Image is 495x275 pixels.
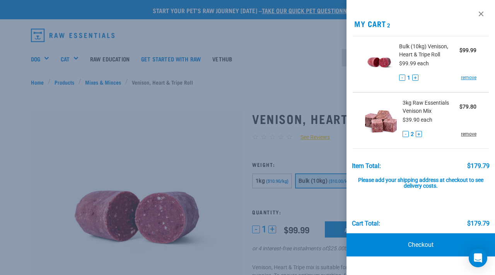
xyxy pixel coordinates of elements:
button: - [403,131,409,137]
span: Bulk (10kg) Venison, Heart & Tripe Roll [399,42,459,59]
h2: My Cart [346,19,495,28]
button: - [399,75,405,81]
span: 1 [407,74,410,82]
strong: $99.99 [459,47,476,53]
a: Checkout [346,233,495,256]
span: $39.90 each [403,117,432,123]
img: Venison, Heart & Tripe Roll [365,42,393,82]
div: Open Intercom Messenger [469,249,487,267]
a: remove [461,131,476,137]
div: Cart total: [352,220,380,227]
span: 3kg Raw Essentials Venison Mix [403,99,460,115]
div: Item Total: [352,163,381,170]
div: $179.79 [467,163,490,170]
span: 2 [386,24,391,26]
div: Please add your shipping address at checkout to see delivery costs. [352,170,490,190]
span: $99.99 each [399,60,429,66]
a: remove [461,74,476,81]
strong: $79.80 [459,104,476,110]
button: + [416,131,422,137]
img: Raw Essentials Venison Mix [365,99,397,139]
button: + [412,75,418,81]
span: 2 [411,130,414,138]
div: $179.79 [467,220,490,227]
